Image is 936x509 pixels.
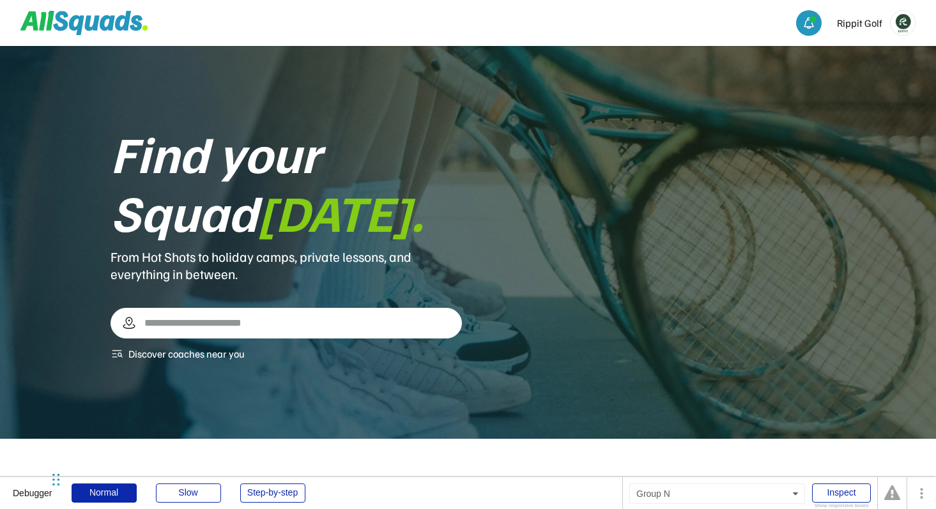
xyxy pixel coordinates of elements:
div: Find your Squad [111,123,462,241]
div: Step-by-step [240,483,305,503]
div: Show responsive boxes [812,503,871,508]
div: Discover coaches near you [128,346,245,361]
div: Rippit Golf [837,15,882,31]
div: Inspect [812,483,871,503]
img: Rippitlogov2_green.png [891,11,915,35]
div: Normal [72,483,137,503]
img: bell-03%20%281%29.svg [802,17,815,29]
div: From Hot Shots to holiday camps, private lessons, and everything in between. [111,248,462,282]
div: Group N [629,483,805,504]
font: [DATE]. [257,179,424,243]
div: Slow [156,483,221,503]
